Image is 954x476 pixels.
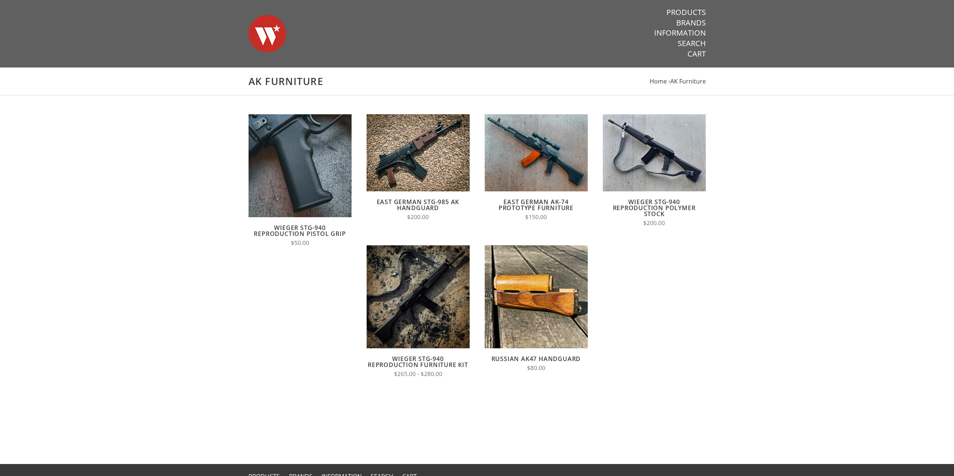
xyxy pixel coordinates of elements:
span: $200.00 [407,213,429,221]
img: Wieger STG-940 Reproduction Furniture Kit [367,245,470,348]
a: Products [666,7,706,17]
a: Home [650,77,667,85]
a: Wieger STG-940 Reproduction Polymer Stock [613,198,696,218]
span: $80.00 [527,364,545,372]
h1: AK Furniture [249,75,706,88]
img: East German AK-74 Prototype Furniture [485,114,588,191]
span: $50.00 [291,239,309,247]
a: Wieger STG-940 Reproduction Furniture Kit [368,355,468,369]
a: Brands [676,18,706,28]
a: Russian AK47 Handguard [491,355,581,363]
img: Russian AK47 Handguard [485,245,588,348]
a: AK Furniture [670,77,706,85]
a: Search [678,39,706,48]
img: Wieger STG-940 Reproduction Pistol Grip [249,114,352,217]
span: $200.00 [643,219,665,227]
img: East German STG-985 AK Handguard [367,114,470,191]
span: $265.00 - $280.00 [394,370,442,378]
li: › [668,76,706,87]
a: East German STG-985 AK Handguard [377,198,460,212]
img: Wieger STG-940 Reproduction Polymer Stock [603,114,706,191]
a: Information [654,28,706,38]
a: Cart [687,49,706,59]
a: East German AK-74 Prototype Furniture [499,198,574,212]
img: Warsaw Wood Co. [249,7,286,60]
a: Wieger STG-940 Reproduction Pistol Grip [254,224,346,238]
span: $150.00 [525,213,547,221]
